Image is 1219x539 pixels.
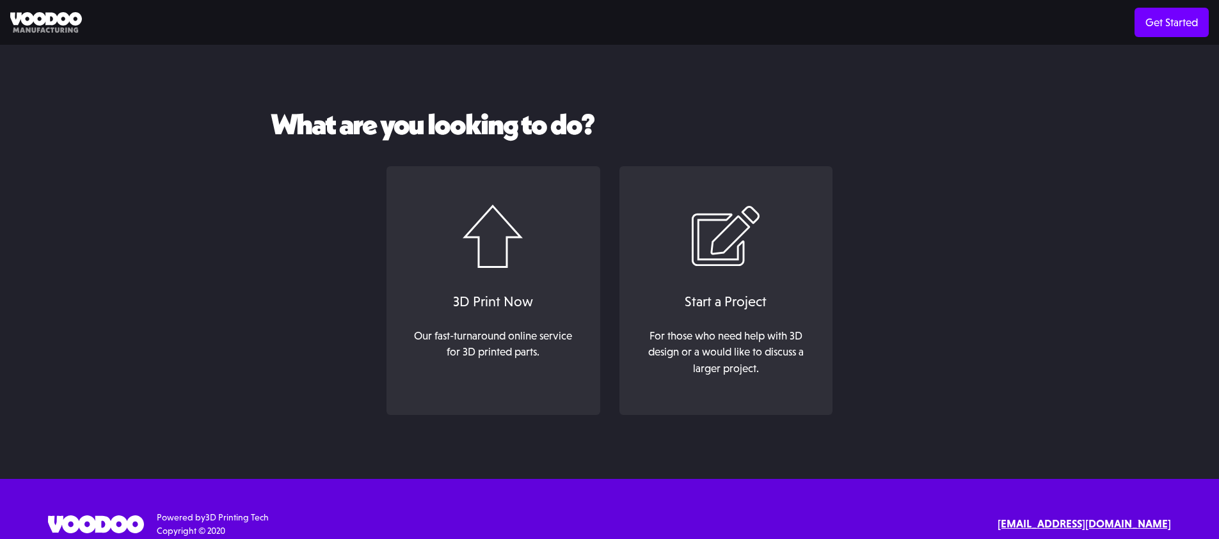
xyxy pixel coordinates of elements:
a: Get Started [1135,8,1209,37]
a: 3D Print NowOur fast-turnaround online service for 3D printed parts.‍ [386,166,600,416]
div: Start a Project [632,291,820,312]
a: 3D Printing Tech [205,512,269,522]
img: Voodoo Manufacturing logo [10,12,82,33]
div: Our fast-turnaround online service for 3D printed parts. ‍ [407,328,580,377]
h2: What are you looking to do? [271,109,949,141]
div: For those who need help with 3D design or a would like to discuss a larger project. [639,328,812,377]
a: Start a ProjectFor those who need help with 3D design or a would like to discuss a larger project. [619,166,833,416]
a: [EMAIL_ADDRESS][DOMAIN_NAME] [998,516,1171,533]
div: Powered by Copyright © 2020 [157,511,269,538]
div: 3D Print Now [399,291,587,312]
strong: [EMAIL_ADDRESS][DOMAIN_NAME] [998,517,1171,530]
